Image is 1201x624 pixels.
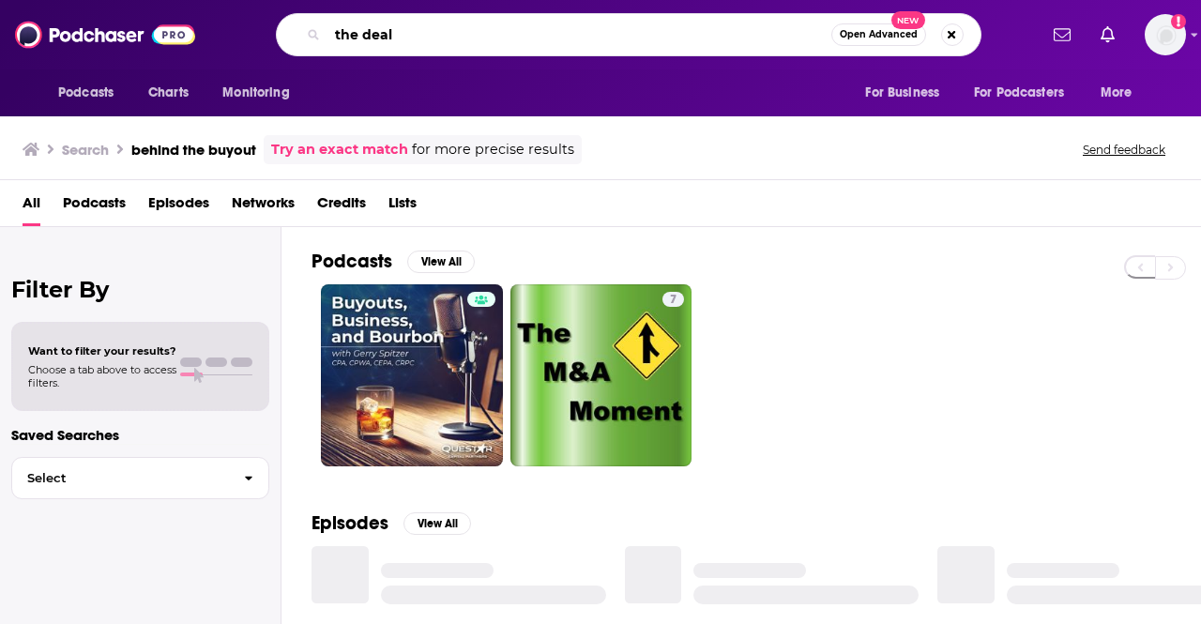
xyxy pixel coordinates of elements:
[312,250,392,273] h2: Podcasts
[1093,19,1122,51] a: Show notifications dropdown
[1077,142,1171,158] button: Send feedback
[962,75,1091,111] button: open menu
[317,188,366,226] a: Credits
[11,426,269,444] p: Saved Searches
[276,13,981,56] div: Search podcasts, credits, & more...
[1171,14,1186,29] svg: Add a profile image
[662,292,684,307] a: 7
[11,457,269,499] button: Select
[852,75,963,111] button: open menu
[232,188,295,226] a: Networks
[388,188,417,226] a: Lists
[136,75,200,111] a: Charts
[58,80,114,106] span: Podcasts
[1145,14,1186,55] button: Show profile menu
[312,250,475,273] a: PodcastsView All
[23,188,40,226] a: All
[670,291,677,310] span: 7
[327,20,831,50] input: Search podcasts, credits, & more...
[974,80,1064,106] span: For Podcasters
[1101,80,1133,106] span: More
[28,344,176,358] span: Want to filter your results?
[840,30,918,39] span: Open Advanced
[28,363,176,389] span: Choose a tab above to access filters.
[148,80,189,106] span: Charts
[1046,19,1078,51] a: Show notifications dropdown
[11,276,269,303] h2: Filter By
[412,139,574,160] span: for more precise results
[15,17,195,53] img: Podchaser - Follow, Share and Rate Podcasts
[312,511,471,535] a: EpisodesView All
[1087,75,1156,111] button: open menu
[891,11,925,29] span: New
[403,512,471,535] button: View All
[1145,14,1186,55] span: Logged in as esmith_bg
[222,80,289,106] span: Monitoring
[63,188,126,226] a: Podcasts
[131,141,256,159] h3: behind the buyout
[12,472,229,484] span: Select
[510,284,692,466] a: 7
[831,23,926,46] button: Open AdvancedNew
[312,511,388,535] h2: Episodes
[865,80,939,106] span: For Business
[45,75,138,111] button: open menu
[148,188,209,226] a: Episodes
[407,251,475,273] button: View All
[271,139,408,160] a: Try an exact match
[62,141,109,159] h3: Search
[209,75,313,111] button: open menu
[1145,14,1186,55] img: User Profile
